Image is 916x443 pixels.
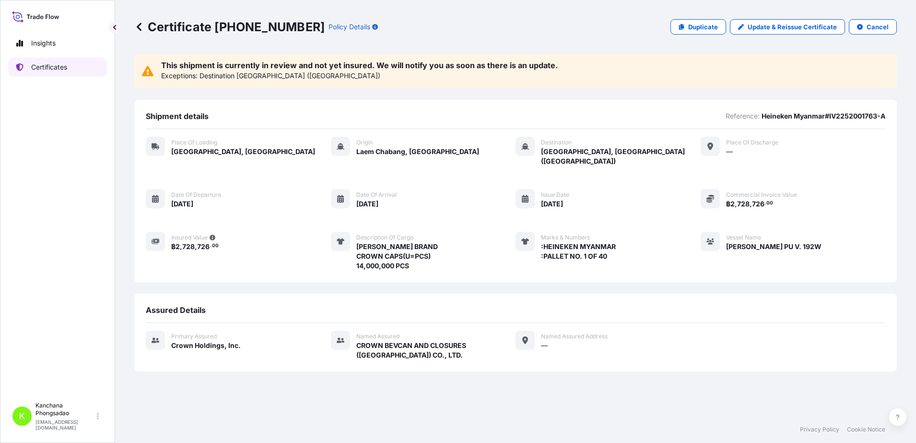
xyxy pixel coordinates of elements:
[146,111,209,121] span: Shipment details
[146,305,206,315] span: Assured Details
[195,243,197,250] span: ,
[762,111,885,121] p: Heineken Myanmar#IV2252001763-A
[171,199,193,209] span: [DATE]
[171,243,176,250] span: ฿
[541,199,563,209] span: [DATE]
[726,191,797,199] span: Commercial Invoice Value
[197,243,210,250] span: 726
[752,201,764,207] span: 726
[726,111,760,121] p: Reference:
[356,333,399,340] span: Named Assured
[356,234,413,241] span: Description of cargo
[726,201,730,207] span: ฿
[541,147,701,166] span: [GEOGRAPHIC_DATA], [GEOGRAPHIC_DATA] ([GEOGRAPHIC_DATA])
[134,19,325,35] p: Certificate [PHONE_NUMBER]
[541,341,548,350] span: —
[800,426,839,433] a: Privacy Policy
[730,201,735,207] span: 2
[19,411,25,421] span: K
[171,333,217,340] span: Primary assured
[730,19,845,35] a: Update & Reissue Certificate
[161,61,558,69] p: This shipment is currently in review and not yet insured. We will notify you as soon as there is ...
[35,402,95,417] p: Kanchana Phongsadao
[541,139,572,146] span: Destination
[541,191,569,199] span: Issue Date
[748,22,837,32] p: Update & Reissue Certificate
[750,201,752,207] span: ,
[688,22,718,32] p: Duplicate
[171,191,221,199] span: Date of departure
[356,242,438,271] span: [PERSON_NAME] BRAND CROWN CAPS(U=PCS) 14,000,000 PCS
[726,234,761,241] span: Vessel Name
[210,244,211,248] span: .
[8,34,107,53] a: Insights
[541,234,590,241] span: Marks & Numbers
[171,147,315,156] span: [GEOGRAPHIC_DATA], [GEOGRAPHIC_DATA]
[31,38,56,48] p: Insights
[356,199,378,209] span: [DATE]
[182,243,195,250] span: 728
[176,243,180,250] span: 2
[726,242,822,251] span: [PERSON_NAME] PU V. 192W
[737,201,750,207] span: 728
[8,58,107,77] a: Certificates
[541,242,616,261] span: :HEINEKEN MYANMAR :PALLET NO. 1 OF 40
[171,341,241,350] span: Crown Holdings, Inc.
[735,201,737,207] span: ,
[329,22,370,32] p: Policy Details
[180,243,182,250] span: ,
[670,19,726,35] a: Duplicate
[356,341,516,360] span: CROWN BEVCAN AND CLOSURES ([GEOGRAPHIC_DATA]) CO., LTD.
[847,426,885,433] a: Cookie Notice
[161,71,198,81] p: Exceptions:
[171,234,208,241] span: Insured Value
[849,19,897,35] button: Cancel
[35,419,95,431] p: [EMAIL_ADDRESS][DOMAIN_NAME]
[171,139,217,146] span: Place of Loading
[726,147,733,156] span: —
[212,244,219,248] span: 00
[726,139,778,146] span: Place of discharge
[867,22,889,32] p: Cancel
[541,333,608,340] span: Named Assured Address
[766,202,773,205] span: 00
[31,62,67,72] p: Certificates
[356,147,479,156] span: Laem Chabang, [GEOGRAPHIC_DATA]
[200,71,380,81] p: Destination [GEOGRAPHIC_DATA] ([GEOGRAPHIC_DATA])
[356,139,373,146] span: Origin
[764,202,766,205] span: .
[356,191,397,199] span: Date of arrival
